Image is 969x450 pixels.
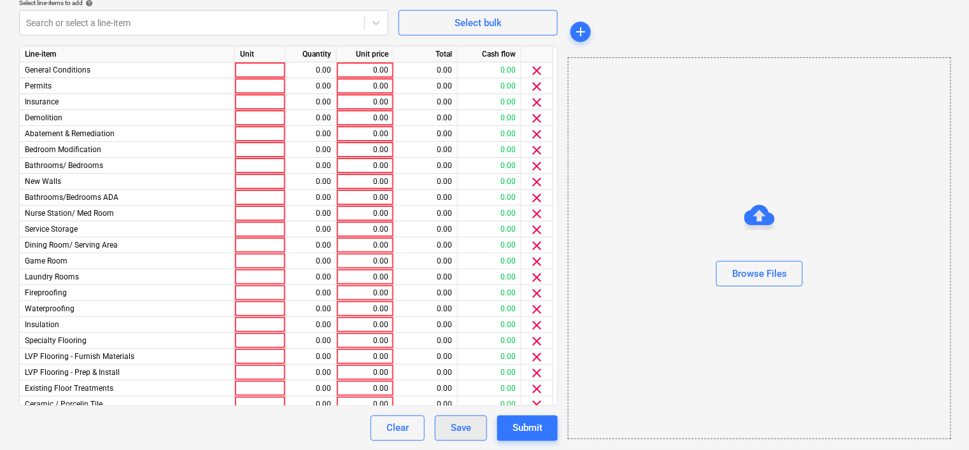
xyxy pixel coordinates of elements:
div: 0.00 [394,253,458,269]
div: Total [394,46,458,62]
div: 0.00 [291,94,331,110]
div: 0.00 [291,190,331,206]
span: Specialty Flooring [25,336,87,345]
span: Abatement & Remediation [25,129,115,138]
div: 0.00 [291,142,331,158]
div: 0.00 [342,301,388,317]
div: 0.00 [342,78,388,94]
span: clear [530,127,545,142]
div: 0.00 [291,253,331,269]
div: 0.00 [291,301,331,317]
div: 0.00 [394,381,458,397]
div: 0.00 [342,317,388,333]
div: 0.00 [394,78,458,94]
span: Insurance [25,97,59,106]
div: 0.00 [291,317,331,333]
div: 0.00 [458,381,521,397]
span: Fireproofing [25,288,67,297]
div: 0.00 [394,301,458,317]
span: Nurse Station/ Med Room [25,209,114,218]
span: clear [530,143,545,158]
div: 0.00 [342,365,388,381]
span: New Walls [25,177,61,186]
span: Ceramic / Porcelin Tile [25,400,103,409]
div: 0.00 [458,221,521,237]
div: 0.00 [458,190,521,206]
div: 0.00 [342,174,388,190]
div: 0.00 [342,142,388,158]
span: LVP Flooring - Prep & Install [25,368,120,377]
div: Select bulk [455,15,502,31]
div: 0.00 [342,285,388,301]
span: Dining Room/ Serving Area [25,241,118,250]
div: 0.00 [291,110,331,126]
div: 0.00 [458,158,521,174]
div: 0.00 [394,126,458,142]
div: 0.00 [342,110,388,126]
span: clear [530,334,545,349]
div: 0.00 [458,253,521,269]
div: 0.00 [342,333,388,349]
div: 0.00 [458,397,521,412]
div: 0.00 [394,158,458,174]
div: 0.00 [394,221,458,237]
div: 0.00 [342,237,388,253]
span: clear [530,174,545,190]
div: 0.00 [291,206,331,221]
span: add [573,24,588,39]
div: 0.00 [342,221,388,237]
span: clear [530,238,545,253]
div: 0.00 [458,285,521,301]
div: Browse Files [732,265,787,282]
span: clear [530,222,545,237]
div: 0.00 [394,190,458,206]
div: 0.00 [291,349,331,365]
div: 0.00 [342,206,388,221]
div: Submit [513,420,542,437]
span: clear [530,158,545,174]
span: clear [530,95,545,110]
span: clear [530,397,545,412]
div: 0.00 [342,62,388,78]
span: Service Storage [25,225,78,234]
div: 0.00 [342,158,388,174]
div: 0.00 [291,333,331,349]
iframe: Chat Widget [905,389,969,450]
span: clear [530,270,545,285]
div: 0.00 [458,126,521,142]
div: 0.00 [458,174,521,190]
span: Insulation [25,320,59,329]
span: clear [530,286,545,301]
button: Clear [371,416,425,441]
div: 0.00 [291,221,331,237]
div: 0.00 [394,269,458,285]
div: 0.00 [394,142,458,158]
button: Browse Files [716,261,803,286]
div: 0.00 [458,365,521,381]
div: Unit [235,46,286,62]
div: 0.00 [458,349,521,365]
div: Browse Files [568,57,951,439]
div: 0.00 [291,78,331,94]
span: Laundry Rooms [25,272,79,281]
div: 0.00 [342,397,388,412]
div: 0.00 [291,269,331,285]
div: 0.00 [394,365,458,381]
span: clear [530,381,545,397]
span: clear [530,302,545,317]
div: Unit price [337,46,394,62]
div: 0.00 [291,397,331,412]
div: 0.00 [342,126,388,142]
div: 0.00 [394,397,458,412]
div: 0.00 [342,253,388,269]
button: Submit [497,416,558,441]
div: 0.00 [458,206,521,221]
div: 0.00 [291,126,331,142]
span: clear [530,254,545,269]
div: 0.00 [342,349,388,365]
div: 0.00 [394,94,458,110]
span: LVP Flooring - Furnish Materials [25,352,134,361]
div: 0.00 [291,237,331,253]
div: 0.00 [342,94,388,110]
span: Bedroom Modification [25,145,101,154]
